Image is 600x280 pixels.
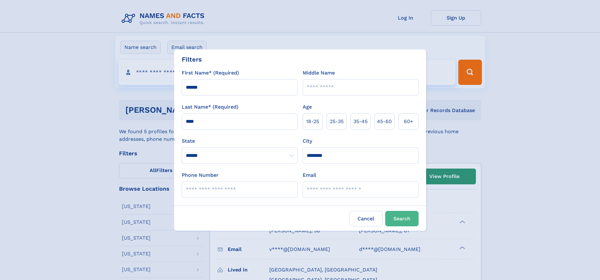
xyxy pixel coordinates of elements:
label: Phone Number [182,171,219,179]
div: Filters [182,55,202,64]
button: Search [385,211,419,226]
label: City [303,137,312,145]
span: 25‑35 [330,118,344,125]
span: 45‑60 [377,118,392,125]
label: Cancel [349,211,383,226]
span: 35‑45 [353,118,368,125]
label: State [182,137,298,145]
label: Age [303,103,312,111]
span: 18‑25 [306,118,319,125]
span: 60+ [404,118,413,125]
label: Middle Name [303,69,335,77]
label: First Name* (Required) [182,69,239,77]
label: Last Name* (Required) [182,103,238,111]
label: Email [303,171,316,179]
